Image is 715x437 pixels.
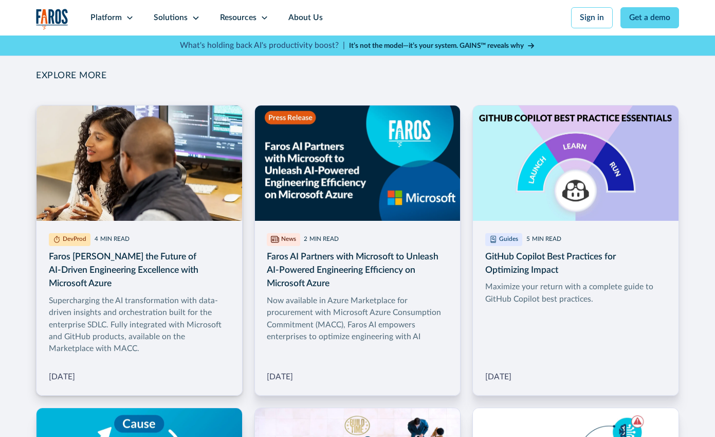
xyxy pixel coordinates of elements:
[281,235,296,244] div: News
[100,235,130,244] div: MIN READ
[485,371,511,383] div: [DATE]
[267,371,293,383] div: [DATE]
[36,70,679,81] h2: EXPLORE MORE
[309,235,339,244] div: MIN READ
[526,235,530,244] div: 5
[485,250,666,277] h3: GitHub Copilot Best Practices for Optimizing Impact
[63,235,86,244] div: DevProd
[620,7,679,28] a: Get a demo
[36,9,68,29] img: Logo of the analytics and reporting company Faros.
[349,42,524,49] strong: It’s not the model—it’s your system. GAINS™ reveals why
[49,371,75,383] div: [DATE]
[499,235,518,244] div: Guides
[90,12,122,24] div: Platform
[304,235,307,244] div: 2
[485,281,666,305] div: Maximize your return with a complete guide to GitHub Copilot best practices.
[489,235,498,243] img: Guides
[180,40,345,51] p: What's holding back AI's productivity boost? |
[571,7,612,28] a: Sign in
[154,12,188,24] div: Solutions
[49,295,230,355] div: Supercharging the AI transformation with data-driven insights and orchestration built for the ent...
[267,295,448,343] div: Now available in Azure Marketplace for procurement with Microsoft Azure Consumption Commitment (M...
[220,12,256,24] div: Resources
[532,235,561,244] div: MIN READ
[36,9,68,29] a: home
[267,250,448,291] h3: Faros AI Partners with Microsoft to Unleash AI-Powered Engineering Efficiency on Microsoft Azure
[53,235,61,243] img: DevProd
[49,250,230,291] h3: Faros [PERSON_NAME] the Future of AI-Driven Engineering Excellence with Microsoft Azure
[95,235,98,244] div: 4
[349,41,535,51] a: It’s not the model—it’s your system. GAINS™ reveals why
[271,235,279,243] img: News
